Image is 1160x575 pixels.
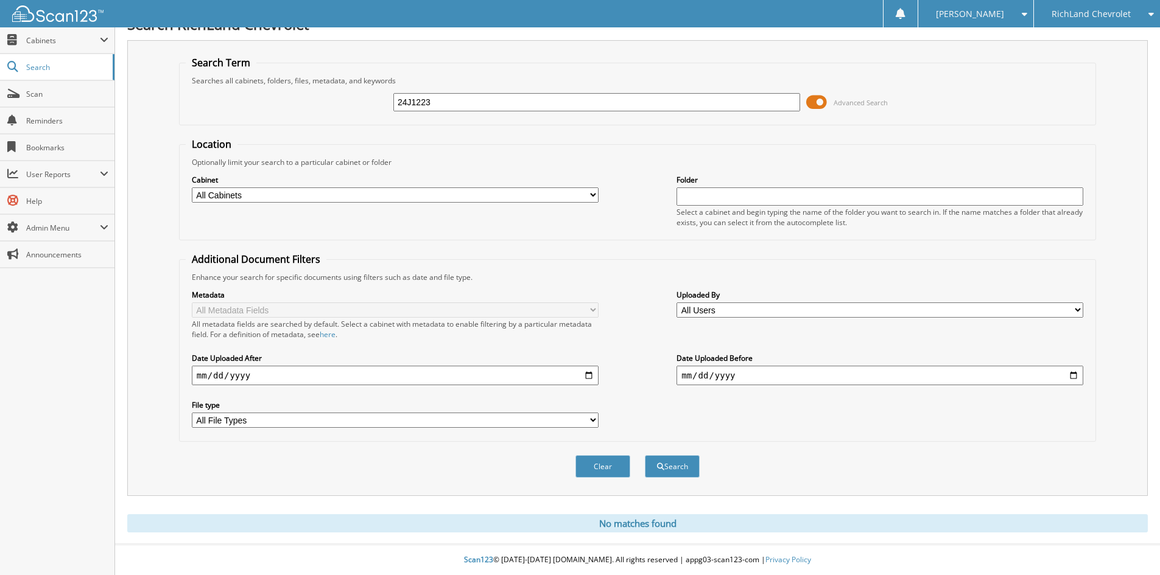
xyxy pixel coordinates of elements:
[677,175,1083,185] label: Folder
[186,253,326,266] legend: Additional Document Filters
[26,196,108,206] span: Help
[1099,517,1160,575] iframe: Chat Widget
[575,455,630,478] button: Clear
[320,329,336,340] a: here
[26,249,108,260] span: Announcements
[186,272,1089,282] div: Enhance your search for specific documents using filters such as date and file type.
[186,138,237,151] legend: Location
[12,5,104,22] img: scan123-logo-white.svg
[1052,10,1131,18] span: RichLand Chevrolet
[26,89,108,99] span: Scan
[26,223,100,233] span: Admin Menu
[464,554,493,565] span: Scan123
[115,545,1160,575] div: © [DATE]-[DATE] [DOMAIN_NAME]. All rights reserved | appg03-scan123-com |
[186,56,256,69] legend: Search Term
[677,366,1083,385] input: end
[765,554,811,565] a: Privacy Policy
[186,75,1089,86] div: Searches all cabinets, folders, files, metadata, and keywords
[26,116,108,126] span: Reminders
[192,400,599,410] label: File type
[677,207,1083,228] div: Select a cabinet and begin typing the name of the folder you want to search in. If the name match...
[127,514,1148,532] div: No matches found
[26,142,108,153] span: Bookmarks
[834,98,888,107] span: Advanced Search
[192,290,599,300] label: Metadata
[192,353,599,363] label: Date Uploaded After
[936,10,1004,18] span: [PERSON_NAME]
[26,169,100,179] span: User Reports
[186,157,1089,167] div: Optionally limit your search to a particular cabinet or folder
[192,175,599,185] label: Cabinet
[645,455,700,478] button: Search
[26,35,100,46] span: Cabinets
[26,62,107,72] span: Search
[677,353,1083,363] label: Date Uploaded Before
[677,290,1083,300] label: Uploaded By
[192,366,599,385] input: start
[192,319,599,340] div: All metadata fields are searched by default. Select a cabinet with metadata to enable filtering b...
